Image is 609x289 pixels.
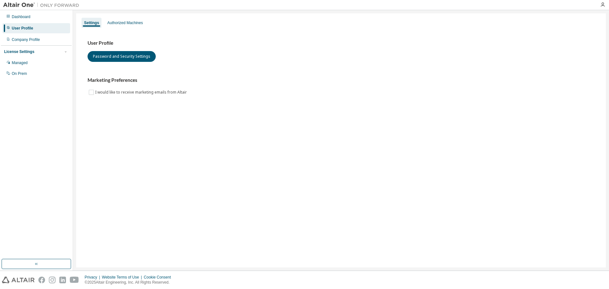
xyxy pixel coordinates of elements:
img: linkedin.svg [59,277,66,283]
h3: User Profile [88,40,594,46]
div: User Profile [12,26,33,31]
label: I would like to receive marketing emails from Altair [95,89,188,96]
img: altair_logo.svg [2,277,35,283]
h3: Marketing Preferences [88,77,594,83]
div: Privacy [85,275,102,280]
img: youtube.svg [70,277,79,283]
div: Website Terms of Use [102,275,144,280]
div: Managed [12,60,28,65]
p: © 2025 Altair Engineering, Inc. All Rights Reserved. [85,280,175,285]
div: On Prem [12,71,27,76]
div: License Settings [4,49,34,54]
div: Company Profile [12,37,40,42]
div: Dashboard [12,14,30,19]
img: instagram.svg [49,277,56,283]
img: facebook.svg [38,277,45,283]
div: Cookie Consent [144,275,174,280]
img: Altair One [3,2,82,8]
div: Authorized Machines [107,20,143,25]
button: Password and Security Settings [88,51,156,62]
div: Settings [84,20,99,25]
